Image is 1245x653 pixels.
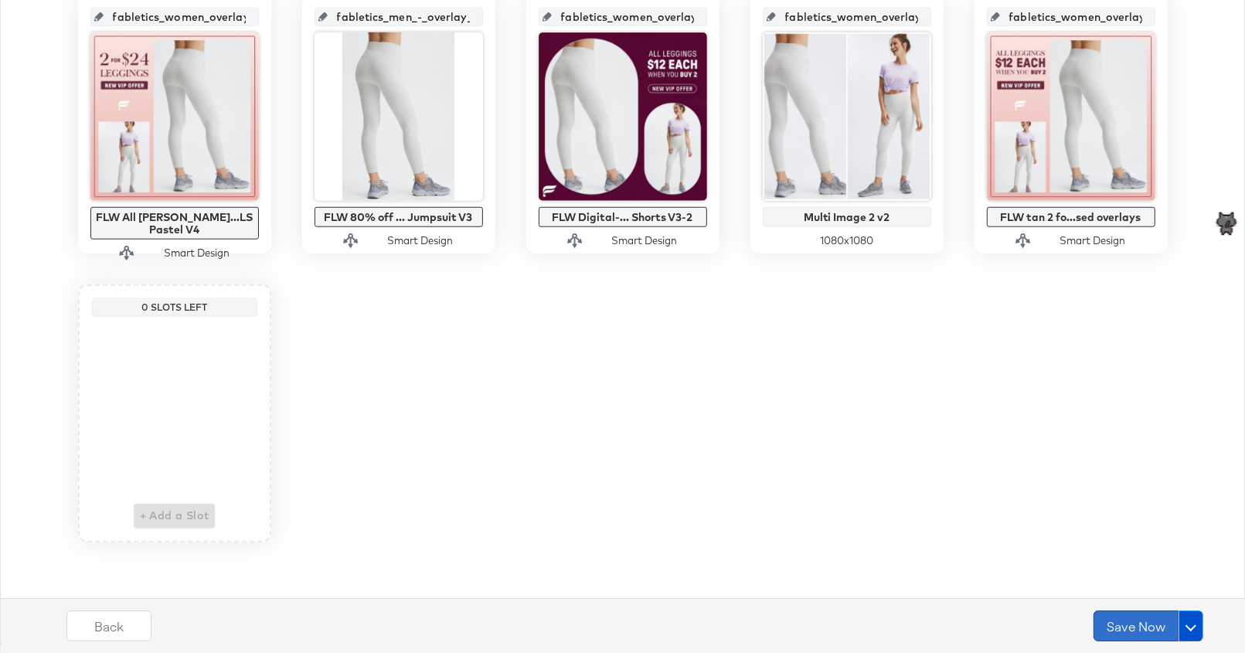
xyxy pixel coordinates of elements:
div: Smart Design [388,233,454,248]
button: Back [66,610,151,641]
div: Smart Design [1060,233,1126,248]
div: 0 Slots Left [96,301,253,314]
div: FLW tan 2 fo...sed overlays [991,211,1151,223]
div: FLW Digital-... Shorts V3-2 [543,211,703,223]
div: FLW All [PERSON_NAME]...LS Pastel V4 [94,211,255,236]
div: Smart Design [612,233,678,248]
button: Save Now [1094,610,1179,641]
div: Smart Design [164,246,230,260]
div: FLW 80% off ... Jumpsuit V3 [318,211,479,223]
div: 1080 x 1080 [763,233,931,248]
div: Multi Image 2 v2 [767,211,927,223]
